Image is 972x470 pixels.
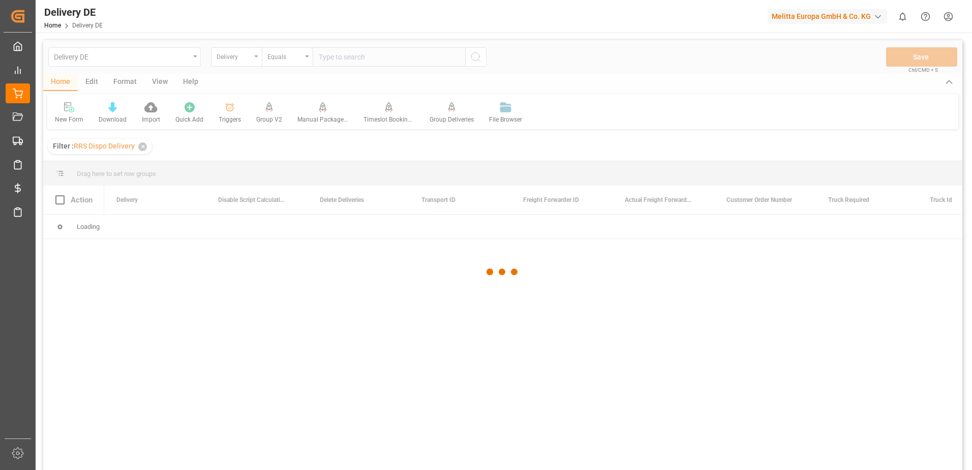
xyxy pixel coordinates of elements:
button: show 0 new notifications [891,5,914,28]
div: Delivery DE [44,5,103,20]
div: Melitta Europa GmbH & Co. KG [768,9,887,24]
a: Home [44,22,61,29]
button: Help Center [914,5,937,28]
button: Melitta Europa GmbH & Co. KG [768,7,891,26]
